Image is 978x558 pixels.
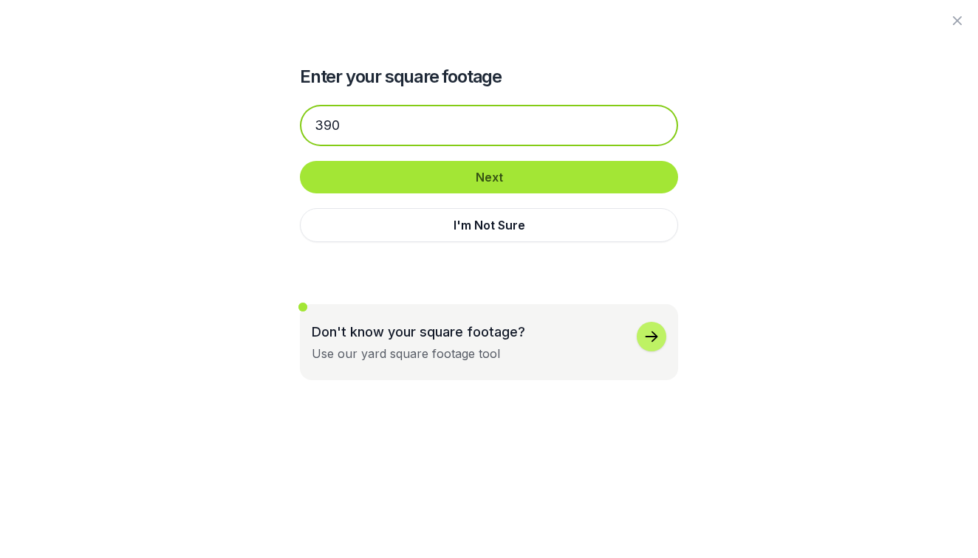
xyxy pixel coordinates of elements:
p: Don't know your square footage? [312,322,525,342]
button: Next [300,161,678,193]
button: Don't know your square footage?Use our yard square footage tool [300,304,678,380]
div: Use our yard square footage tool [312,345,500,362]
button: I'm Not Sure [300,208,678,242]
h2: Enter your square footage [300,65,678,89]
